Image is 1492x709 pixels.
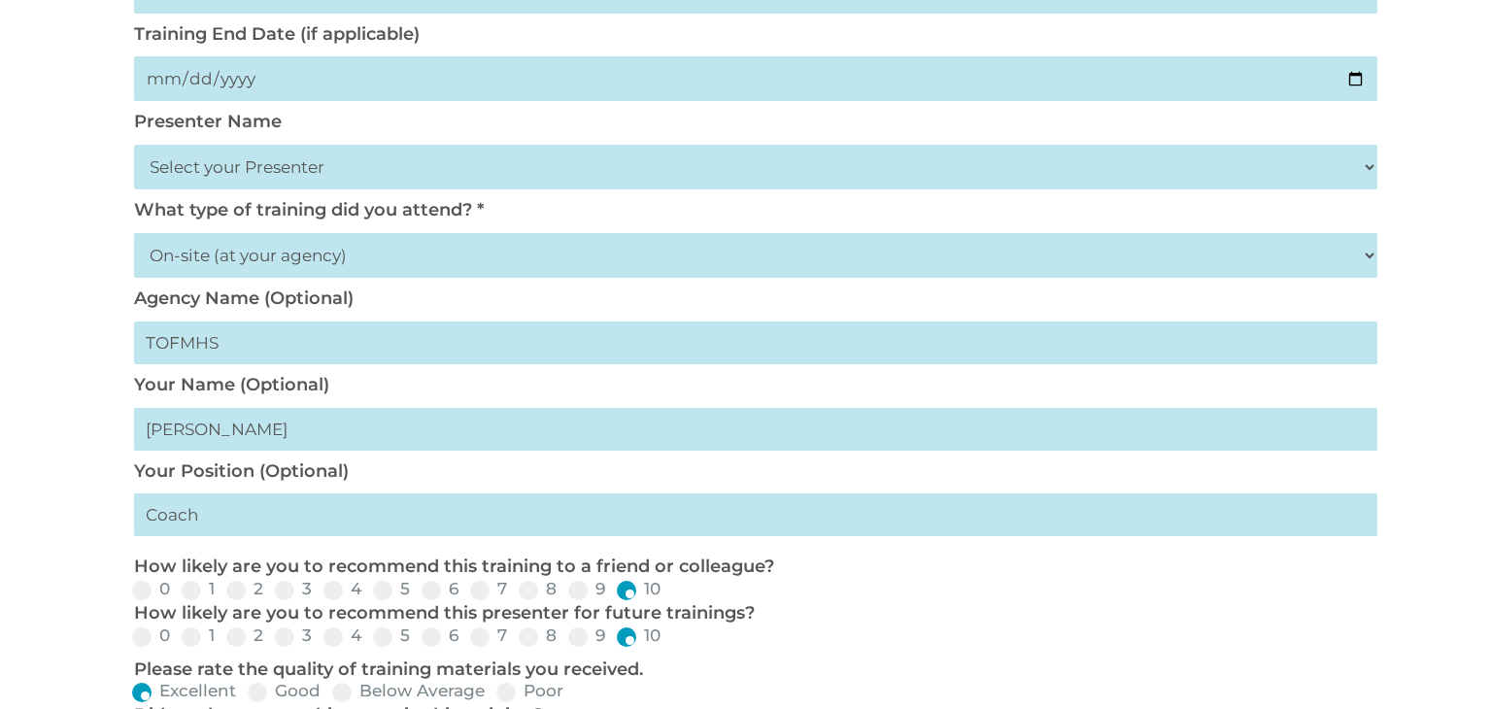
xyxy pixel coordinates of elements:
[496,683,563,699] label: Poor
[470,627,507,644] label: 7
[323,581,361,597] label: 4
[132,581,170,597] label: 0
[617,581,661,597] label: 10
[134,374,329,395] label: Your Name (Optional)
[134,23,420,45] label: Training End Date (if applicable)
[323,627,361,644] label: 4
[226,581,263,597] label: 2
[134,658,1368,682] p: Please rate the quality of training materials you received.
[134,408,1377,451] input: First Last
[568,627,605,644] label: 9
[422,581,458,597] label: 6
[519,581,557,597] label: 8
[134,460,349,482] label: Your Position (Optional)
[134,321,1377,364] input: Head Start Agency
[132,627,170,644] label: 0
[373,581,410,597] label: 5
[134,493,1377,536] input: My primary roles is...
[134,199,484,220] label: What type of training did you attend? *
[275,581,312,597] label: 3
[134,287,354,309] label: Agency Name (Optional)
[132,683,236,699] label: Excellent
[182,581,215,597] label: 1
[617,627,661,644] label: 10
[134,111,282,132] label: Presenter Name
[226,627,263,644] label: 2
[134,602,1368,625] p: How likely are you to recommend this presenter for future trainings?
[1395,616,1492,709] iframe: Chat Widget
[373,627,410,644] label: 5
[248,683,321,699] label: Good
[568,581,605,597] label: 9
[519,627,557,644] label: 8
[470,581,507,597] label: 7
[422,627,458,644] label: 6
[182,627,215,644] label: 1
[134,556,1368,579] p: How likely are you to recommend this training to a friend or colleague?
[332,683,485,699] label: Below Average
[275,627,312,644] label: 3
